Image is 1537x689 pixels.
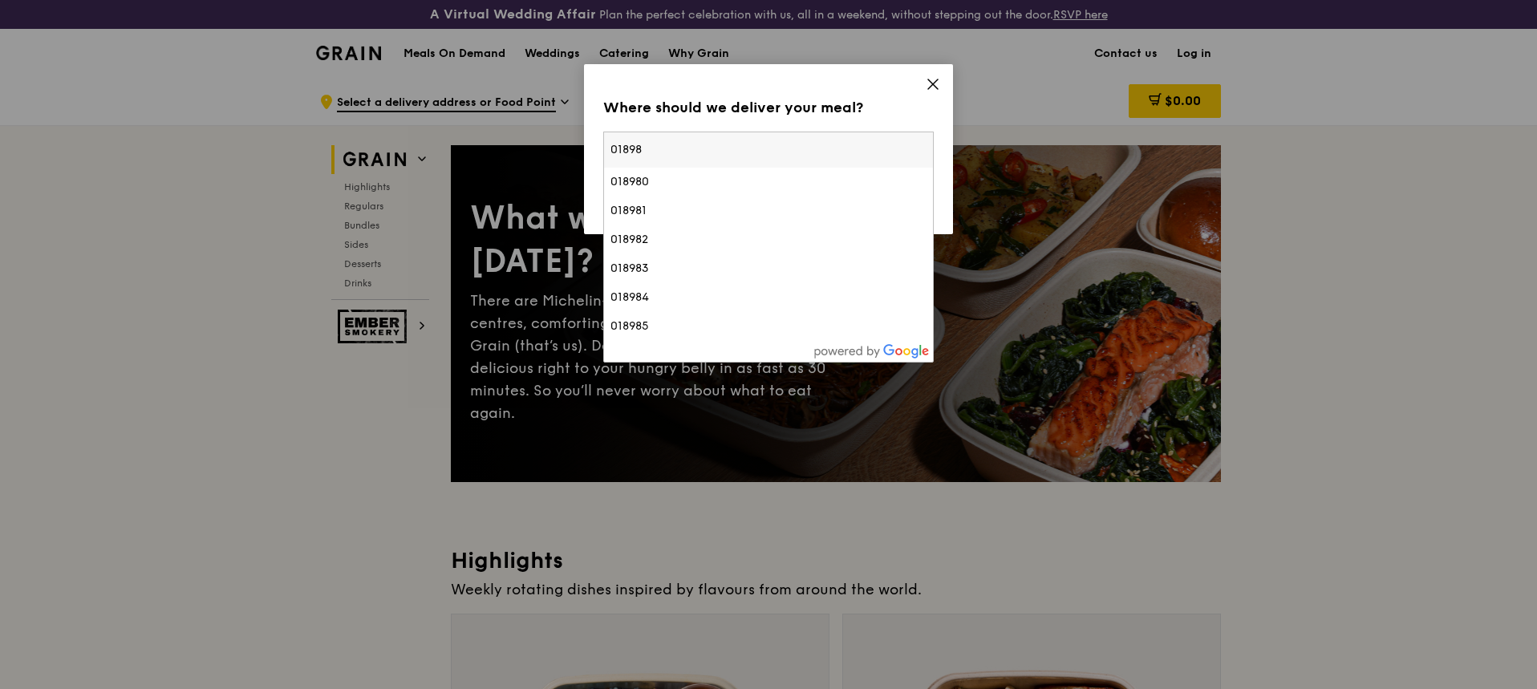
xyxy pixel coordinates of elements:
[610,203,848,219] div: 018981
[610,232,848,248] div: 018982
[610,261,848,277] div: 018983
[814,344,930,359] img: powered-by-google.60e8a832.png
[603,96,934,119] div: Where should we deliver your meal?
[610,318,848,334] div: 018985
[610,290,848,306] div: 018984
[610,174,848,190] div: 018980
